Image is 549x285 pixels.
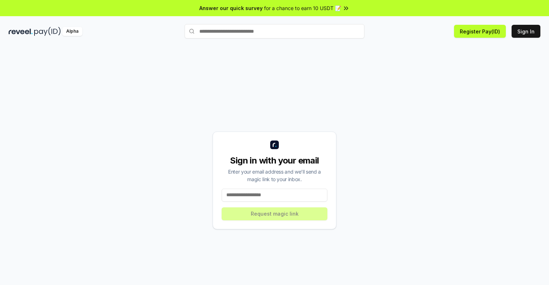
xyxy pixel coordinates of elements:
img: reveel_dark [9,27,33,36]
span: for a chance to earn 10 USDT 📝 [264,4,341,12]
div: Sign in with your email [222,155,327,166]
div: Enter your email address and we’ll send a magic link to your inbox. [222,168,327,183]
div: Alpha [62,27,82,36]
button: Register Pay(ID) [454,25,506,38]
img: logo_small [270,141,279,149]
img: pay_id [34,27,61,36]
span: Answer our quick survey [199,4,263,12]
button: Sign In [512,25,540,38]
